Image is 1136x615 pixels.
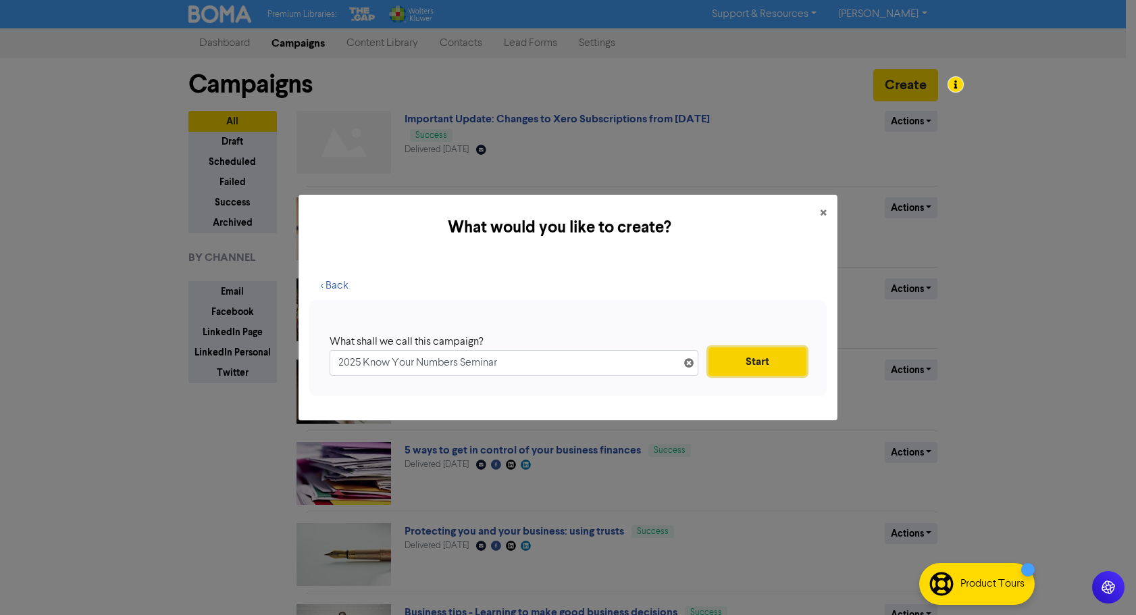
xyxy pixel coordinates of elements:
div: What shall we call this campaign? [330,334,688,350]
iframe: Chat Widget [1068,550,1136,615]
h5: What would you like to create? [309,216,809,240]
button: < Back [309,272,360,300]
button: Start [708,347,806,376]
span: × [820,203,827,224]
button: Close [809,195,837,232]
